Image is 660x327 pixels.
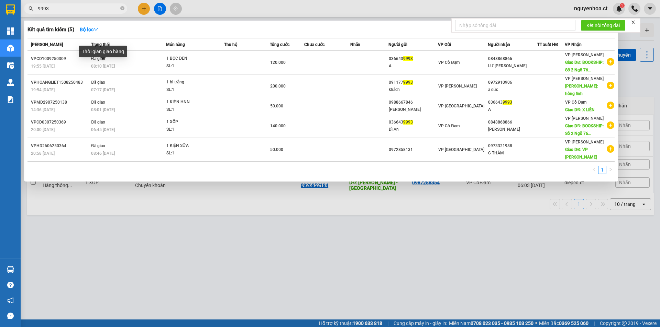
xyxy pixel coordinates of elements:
span: message [7,313,14,319]
div: SL: 1 [166,106,218,114]
span: VP Cổ Đạm [565,100,586,105]
span: [PERSON_NAME]: hồng lĩnh [565,84,598,96]
span: plus-circle [607,102,614,109]
span: VP [PERSON_NAME] [565,76,604,81]
span: VP Cổ Đạm [438,60,460,65]
span: plus-circle [607,82,614,89]
span: Đã giao [91,120,105,125]
div: 036643 [389,55,438,62]
span: 9993 [403,80,413,85]
span: 50.000 [270,147,283,152]
span: 14:36 [DATE] [31,107,55,112]
span: right [608,167,613,172]
span: Giao DĐ: BOOKSHIP: Số 2 Ngõ 76... [565,124,604,136]
span: Chưa cước [304,42,324,47]
img: warehouse-icon [7,266,14,273]
span: Nhãn [350,42,360,47]
button: Bộ lọcdown [74,24,104,35]
span: 08:10 [DATE] [91,64,115,69]
span: Món hàng [166,42,185,47]
div: 0972910906 [488,79,537,86]
input: Tìm tên, số ĐT hoặc mã đơn [38,5,119,12]
div: SL: 1 [166,126,218,133]
span: plus-circle [607,121,614,129]
span: VP [PERSON_NAME] [565,140,604,144]
span: 06:45 [DATE] [91,127,115,132]
div: 0848868866 [488,119,537,126]
li: Previous Page [590,166,598,174]
div: 0988667846 [389,99,438,106]
span: 08:01 [DATE] [91,107,115,112]
span: close-circle [120,5,124,12]
span: VP [PERSON_NAME] [565,116,604,121]
span: TT xuất HĐ [537,42,558,47]
span: search [29,6,33,11]
img: warehouse-icon [7,45,14,52]
div: 0972858131 [389,146,438,153]
div: 036643 [389,119,438,126]
div: 091177 [389,79,438,86]
span: plus-circle [607,145,614,153]
span: close-circle [120,6,124,10]
span: 19:54 [DATE] [31,87,55,92]
span: 50.000 [270,104,283,108]
span: VP [GEOGRAPHIC_DATA] [438,104,484,108]
div: 036643 [488,99,537,106]
div: khách [389,86,438,93]
div: 0973321988 [488,142,537,150]
span: Đã giao [91,80,105,85]
span: left [592,167,596,172]
span: Đã giao [91,143,105,148]
div: VPCD1009250309 [31,55,89,62]
span: plus-circle [607,58,614,66]
strong: Bộ lọc [80,27,98,32]
span: 19:55 [DATE] [31,64,55,69]
span: 120.000 [270,60,286,65]
img: warehouse-icon [7,79,14,86]
div: Thời gian giao hàng [79,46,127,57]
button: left [590,166,598,174]
div: 1 XỐP [166,118,218,126]
span: 140.000 [270,124,286,128]
span: Người nhận [488,42,510,47]
div: 1 KIỆN HNN [166,98,218,106]
span: Kết nối tổng đài [586,22,620,29]
span: 9993 [503,100,512,105]
div: 1 BỌC ĐEN [166,55,218,62]
button: right [606,166,615,174]
span: VP Cổ Đạm [438,124,460,128]
span: 20:58 [DATE] [31,151,55,156]
span: Giao DĐ: BOOKSHIP: Số 2 Ngõ 76... [565,60,604,72]
img: solution-icon [7,96,14,103]
div: VPHOANGLIET1508250483 [31,79,89,86]
span: question-circle [7,282,14,288]
span: Tổng cước [270,42,289,47]
span: VP [PERSON_NAME] [438,84,477,89]
h3: Kết quả tìm kiếm ( 5 ) [27,26,74,33]
div: SL: 1 [166,62,218,70]
span: [PERSON_NAME] [31,42,63,47]
div: VPCD0307250369 [31,119,89,126]
div: [PERSON_NAME] [389,106,438,113]
div: Dì An [389,126,438,133]
div: VPHD2606250364 [31,142,89,150]
span: 200.000 [270,84,286,89]
span: 07:17 [DATE] [91,87,115,92]
div: C THẮM [488,150,537,157]
li: Next Page [606,166,615,174]
span: VP Gửi [438,42,451,47]
span: Giao DĐ: X LIÊN [565,107,595,112]
span: notification [7,297,14,304]
div: A [389,62,438,70]
div: 1 bì trắng [166,79,218,86]
span: Đã giao [91,100,105,105]
a: 1 [598,166,606,174]
span: 9993 [403,120,413,125]
span: 9993 [403,56,413,61]
span: VP [PERSON_NAME] [565,52,604,57]
div: A [488,106,537,113]
button: Kết nối tổng đài [581,20,625,31]
span: Thu hộ [224,42,237,47]
div: LƯ [PERSON_NAME] [488,62,537,70]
